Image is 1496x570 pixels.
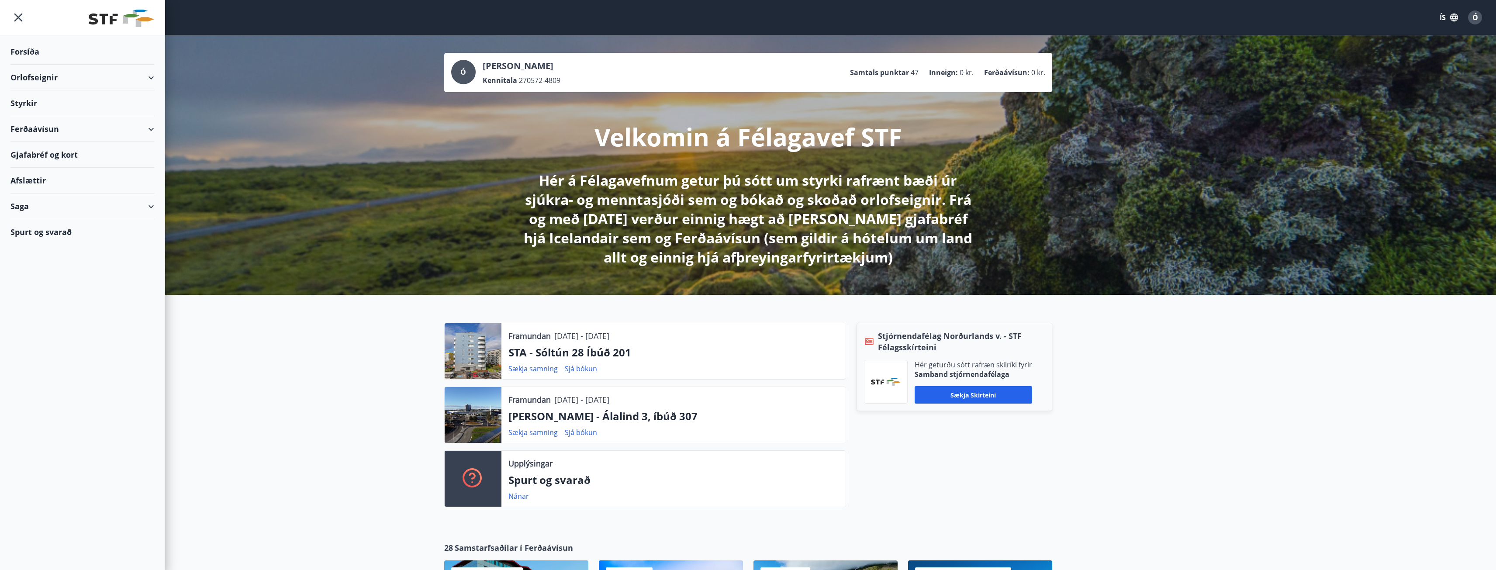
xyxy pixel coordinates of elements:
[960,68,974,77] span: 0 kr.
[915,360,1032,370] p: Hér geturðu sótt rafræn skilríki fyrir
[850,68,909,77] p: Samtals punktar
[10,116,154,142] div: Ferðaávísun
[508,364,558,373] a: Sækja samning
[444,542,453,553] span: 28
[518,171,979,267] p: Hér á Félagavefnum getur þú sótt um styrki rafrænt bæði úr sjúkra- og menntasjóði sem og bókað og...
[483,60,560,72] p: [PERSON_NAME]
[929,68,958,77] p: Inneign :
[89,10,154,27] img: union_logo
[508,394,551,405] p: Framundan
[10,90,154,116] div: Styrkir
[915,370,1032,379] p: Samband stjórnendafélaga
[10,39,154,65] div: Forsíða
[911,68,919,77] span: 47
[10,65,154,90] div: Orlofseignir
[508,458,553,469] p: Upplýsingar
[455,542,573,553] span: Samstarfsaðilar í Ferðaávísun
[10,168,154,193] div: Afslættir
[1472,13,1478,22] span: Ó
[554,330,609,342] p: [DATE] - [DATE]
[594,120,902,153] p: Velkomin á Félagavef STF
[508,330,551,342] p: Framundan
[565,428,597,437] a: Sjá bókun
[519,76,560,85] span: 270572-4809
[1031,68,1045,77] span: 0 kr.
[915,386,1032,404] button: Sækja skírteini
[554,394,609,405] p: [DATE] - [DATE]
[984,68,1030,77] p: Ferðaávísun :
[508,491,529,501] a: Nánar
[10,193,154,219] div: Saga
[565,364,597,373] a: Sjá bókun
[1435,10,1463,25] button: ÍS
[508,428,558,437] a: Sækja samning
[483,76,517,85] p: Kennitala
[10,10,26,25] button: menu
[508,473,839,487] p: Spurt og svarað
[508,345,839,360] p: STA - Sóltún 28 Íbúð 201
[1465,7,1486,28] button: Ó
[10,142,154,168] div: Gjafabréf og kort
[460,67,466,77] span: Ó
[10,219,154,245] div: Spurt og svarað
[508,409,839,424] p: [PERSON_NAME] - Álalind 3, íbúð 307
[878,330,1045,353] span: Stjórnendafélag Norðurlands v. - STF Félagsskírteini
[871,378,901,386] img: vjCaq2fThgY3EUYqSgpjEiBg6WP39ov69hlhuPVN.png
